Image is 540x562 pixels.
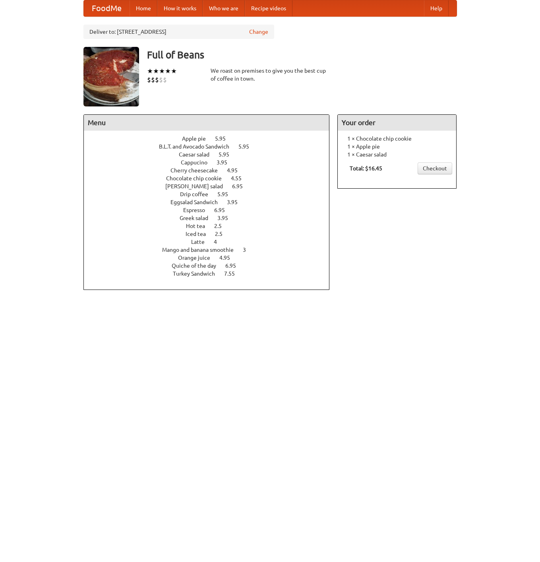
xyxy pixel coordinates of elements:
[181,159,215,166] span: Cappucino
[159,75,163,84] li: $
[181,159,242,166] a: Cappucino 3.95
[178,255,245,261] a: Orange juice 4.95
[173,270,250,277] a: Turkey Sandwich 7.55
[182,135,240,142] a: Apple pie 5.95
[157,0,203,16] a: How it works
[147,47,457,63] h3: Full of Beans
[225,263,244,269] span: 6.95
[342,143,452,151] li: 1 × Apple pie
[179,151,217,158] span: Caesar salad
[214,223,230,229] span: 2.5
[172,263,251,269] a: Quiche of the day 6.95
[245,0,292,16] a: Recipe videos
[165,67,171,75] li: ★
[214,239,225,245] span: 4
[155,75,159,84] li: $
[186,223,236,229] a: Hot tea 2.5
[162,247,261,253] a: Mango and banana smoothie 3
[170,167,252,174] a: Cherry cheesecake 4.95
[180,191,216,197] span: Drip coffee
[170,199,226,205] span: Eggsalad Sandwich
[219,255,238,261] span: 4.95
[83,25,274,39] div: Deliver to: [STREET_ADDRESS]
[342,135,452,143] li: 1 × Chocolate chip cookie
[418,162,452,174] a: Checkout
[180,215,243,221] a: Greek salad 3.95
[342,151,452,158] li: 1 × Caesar salad
[84,115,329,131] h4: Menu
[170,167,226,174] span: Cherry cheesecake
[186,223,213,229] span: Hot tea
[217,191,236,197] span: 5.95
[203,0,245,16] a: Who we are
[183,207,240,213] a: Espresso 6.95
[227,199,246,205] span: 3.95
[170,199,252,205] a: Eggsalad Sandwich 3.95
[211,67,330,83] div: We roast on premises to give you the best cup of coffee in town.
[338,115,456,131] h4: Your order
[84,0,130,16] a: FoodMe
[217,159,235,166] span: 3.95
[153,67,159,75] li: ★
[249,28,268,36] a: Change
[162,247,242,253] span: Mango and banana smoothie
[219,151,237,158] span: 5.95
[217,215,236,221] span: 3.95
[424,0,449,16] a: Help
[173,270,223,277] span: Turkey Sandwich
[180,215,216,221] span: Greek salad
[182,135,214,142] span: Apple pie
[179,151,244,158] a: Caesar salad 5.95
[166,175,256,182] a: Chocolate chip cookie 4.55
[186,231,237,237] a: Iced tea 2.5
[159,143,237,150] span: B.L.T. and Avocado Sandwich
[191,239,232,245] a: Latte 4
[214,207,233,213] span: 6.95
[350,165,382,172] b: Total: $16.45
[178,255,218,261] span: Orange juice
[191,239,213,245] span: Latte
[130,0,157,16] a: Home
[159,67,165,75] li: ★
[166,175,230,182] span: Chocolate chip cookie
[165,183,231,189] span: [PERSON_NAME] salad
[83,47,139,106] img: angular.jpg
[232,183,251,189] span: 6.95
[180,191,243,197] a: Drip coffee 5.95
[171,67,177,75] li: ★
[238,143,257,150] span: 5.95
[151,75,155,84] li: $
[227,167,246,174] span: 4.95
[186,231,214,237] span: Iced tea
[147,67,153,75] li: ★
[231,175,250,182] span: 4.55
[224,270,243,277] span: 7.55
[215,231,230,237] span: 2.5
[172,263,224,269] span: Quiche of the day
[183,207,213,213] span: Espresso
[163,75,167,84] li: $
[215,135,234,142] span: 5.95
[243,247,254,253] span: 3
[147,75,151,84] li: $
[165,183,257,189] a: [PERSON_NAME] salad 6.95
[159,143,264,150] a: B.L.T. and Avocado Sandwich 5.95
